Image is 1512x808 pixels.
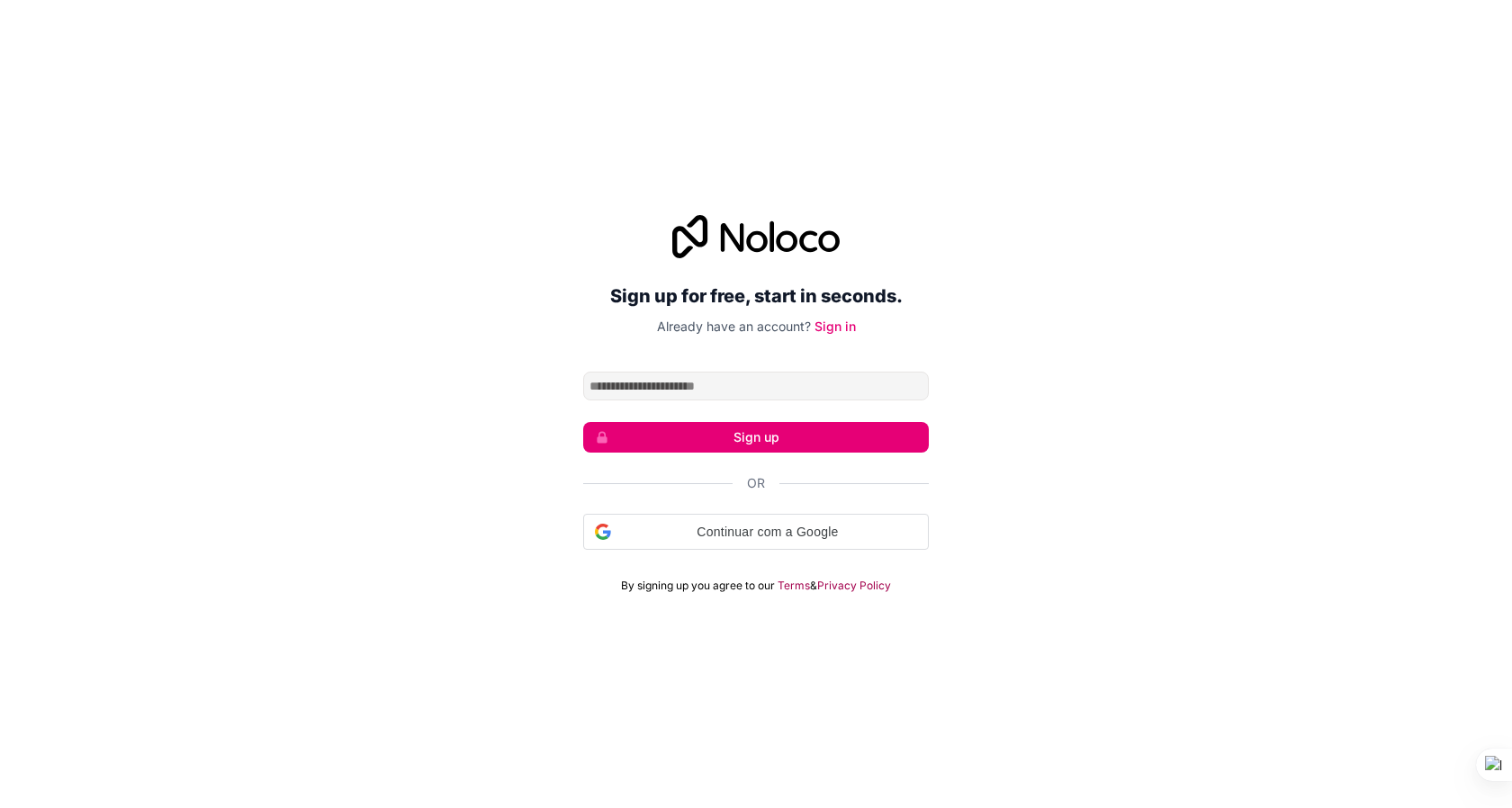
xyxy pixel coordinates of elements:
span: & [810,579,817,593]
span: By signing up you agree to our [621,579,775,593]
span: Already have an account? [657,319,811,334]
a: Sign in [814,319,856,334]
div: Continuar com a Google [583,514,929,550]
h2: Sign up for free, start in seconds. [583,280,929,312]
button: Sign up [583,422,929,453]
a: Terms [778,579,810,593]
input: Email address [583,372,929,400]
a: Privacy Policy [817,579,891,593]
span: Continuar com a Google [618,523,917,542]
span: Or [747,474,765,492]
